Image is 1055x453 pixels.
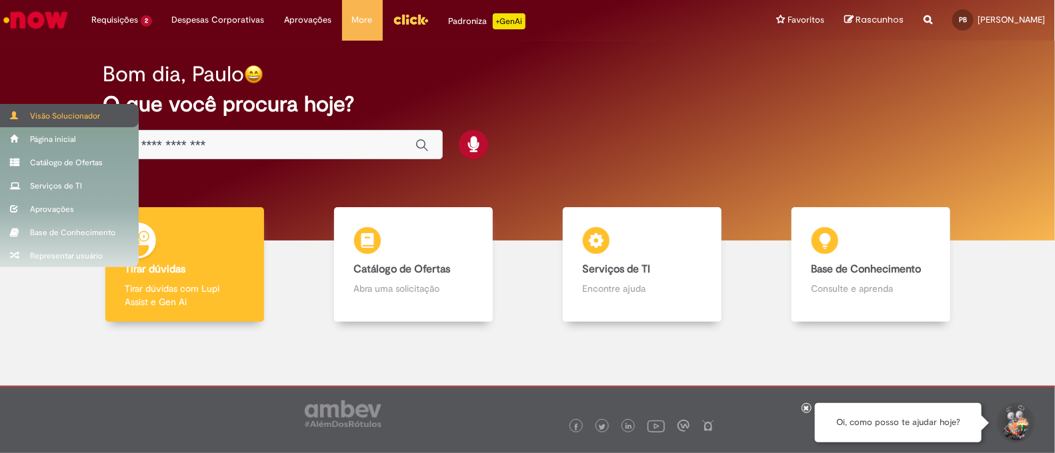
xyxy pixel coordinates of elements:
[103,93,952,116] h2: O que você procura hoje?
[573,424,580,430] img: logo_footer_facebook.png
[393,9,429,29] img: click_logo_yellow_360x200.png
[352,13,373,27] span: More
[599,424,606,430] img: logo_footer_twitter.png
[449,13,525,29] div: Padroniza
[91,13,138,27] span: Requisições
[995,403,1035,443] button: Iniciar Conversa de Suporte
[527,207,756,322] a: Serviços de TI Encontre ajuda
[125,282,244,308] p: Tirar dúvidas com Lupi Assist e Gen Ai
[815,403,982,442] div: Oi, como posso te ajudar hoje?
[756,207,985,322] a: Base de Conhecimento Consulte e aprenda
[305,400,381,427] img: logo_footer_ambev_rotulo_gray.png
[103,63,244,86] h2: Bom dia, Paulo
[354,262,451,276] b: Catálogo de Ofertas
[788,13,824,27] span: Favoritos
[812,262,922,276] b: Base de Conhecimento
[702,420,714,432] img: logo_footer_naosei.png
[299,207,527,322] a: Catálogo de Ofertas Abra uma solicitação
[978,14,1045,25] span: [PERSON_NAME]
[626,423,632,431] img: logo_footer_linkedin.png
[844,14,904,27] a: Rascunhos
[354,282,473,295] p: Abra uma solicitação
[583,282,702,295] p: Encontre ajuda
[959,15,967,24] span: PB
[648,417,665,434] img: logo_footer_youtube.png
[172,13,265,27] span: Despesas Corporativas
[583,262,651,276] b: Serviços de TI
[285,13,332,27] span: Aprovações
[1,7,70,33] img: ServiceNow
[856,13,904,26] span: Rascunhos
[678,420,690,432] img: logo_footer_workplace.png
[125,262,186,276] b: Tirar dúvidas
[812,282,930,295] p: Consulte e aprenda
[244,65,263,84] img: happy-face.png
[141,15,152,27] span: 2
[493,13,525,29] p: +GenAi
[70,207,299,322] a: Tirar dúvidas Tirar dúvidas com Lupi Assist e Gen Ai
